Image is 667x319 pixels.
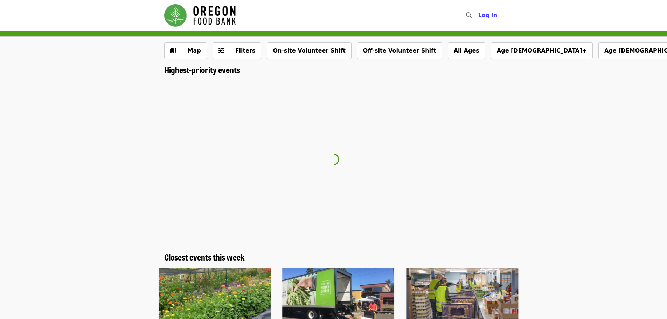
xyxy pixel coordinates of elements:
button: Age [DEMOGRAPHIC_DATA]+ [491,42,593,59]
input: Search [476,7,481,24]
a: Closest events this week [164,252,245,262]
div: Closest events this week [159,252,509,262]
span: Log in [478,12,497,19]
span: Filters [235,47,256,54]
img: Oregon Food Bank - Home [164,4,236,27]
button: Show map view [164,42,207,59]
i: map icon [170,47,176,54]
button: Filters (0 selected) [213,42,262,59]
a: Highest-priority events [164,65,240,75]
span: Highest-priority events [164,63,240,76]
button: Log in [472,8,503,22]
button: On-site Volunteer Shift [267,42,351,59]
span: Map [188,47,201,54]
i: search icon [466,12,472,19]
button: Off-site Volunteer Shift [357,42,442,59]
i: sliders-h icon [218,47,224,54]
span: Closest events this week [164,251,245,263]
button: All Ages [448,42,485,59]
div: Highest-priority events [159,65,509,75]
